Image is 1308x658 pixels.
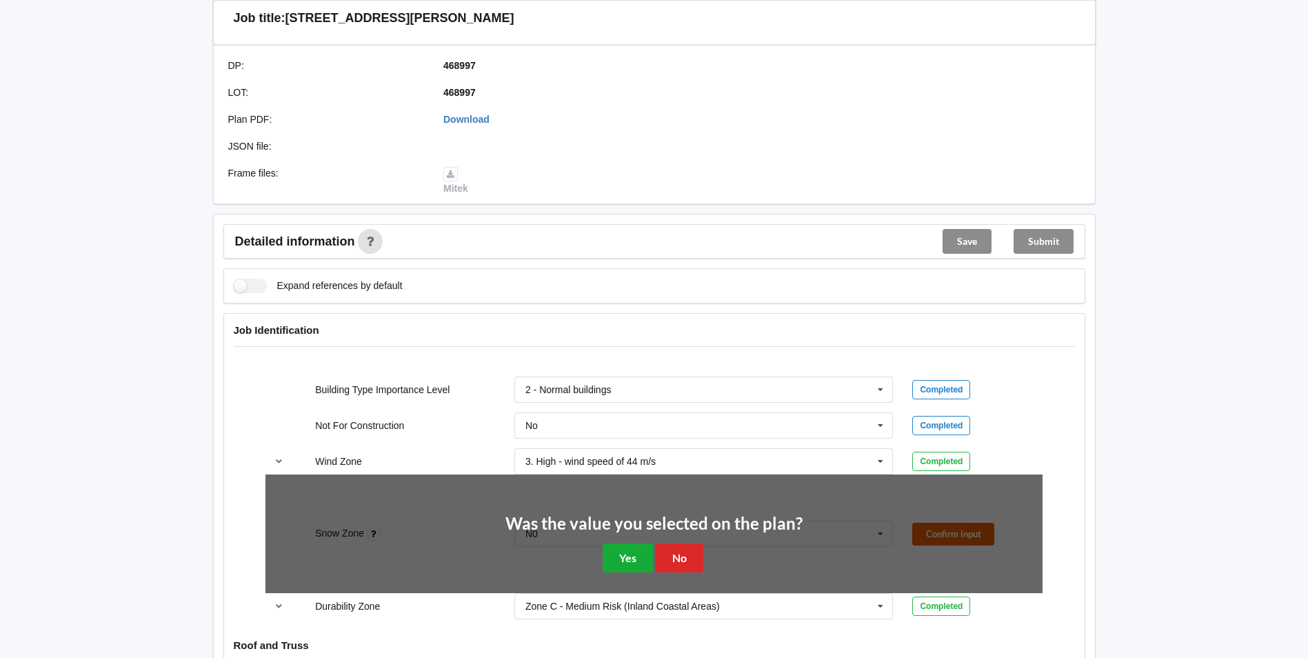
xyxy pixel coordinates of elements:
div: JSON file : [219,139,434,153]
button: No [656,544,703,572]
div: Completed [912,597,970,616]
span: Detailed information [235,235,355,248]
div: Completed [912,380,970,399]
label: Wind Zone [315,456,362,467]
div: DP : [219,59,434,72]
h3: Job title: [234,10,285,26]
label: Expand references by default [234,279,403,293]
a: Mitek [443,168,468,194]
label: Not For Construction [315,420,404,431]
button: reference-toggle [265,449,292,474]
b: 468997 [443,87,476,98]
div: Plan PDF : [219,112,434,126]
label: Durability Zone [315,601,380,612]
div: Completed [912,416,970,435]
h4: Roof and Truss [234,639,1075,652]
h3: [STREET_ADDRESS][PERSON_NAME] [285,10,514,26]
button: reference-toggle [265,594,292,619]
label: Building Type Importance Level [315,384,450,395]
h2: Was the value you selected on the plan? [505,513,803,535]
div: Zone C - Medium Risk (Inland Coastal Areas) [525,601,720,611]
a: Download [443,114,490,125]
button: Yes [603,544,653,572]
div: 3. High - wind speed of 44 m/s [525,457,656,466]
h4: Job Identification [234,323,1075,337]
div: Completed [912,452,970,471]
b: 468997 [443,60,476,71]
div: 2 - Normal buildings [525,385,612,395]
div: LOT : [219,86,434,99]
div: No [525,421,538,430]
div: Frame files : [219,166,434,195]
